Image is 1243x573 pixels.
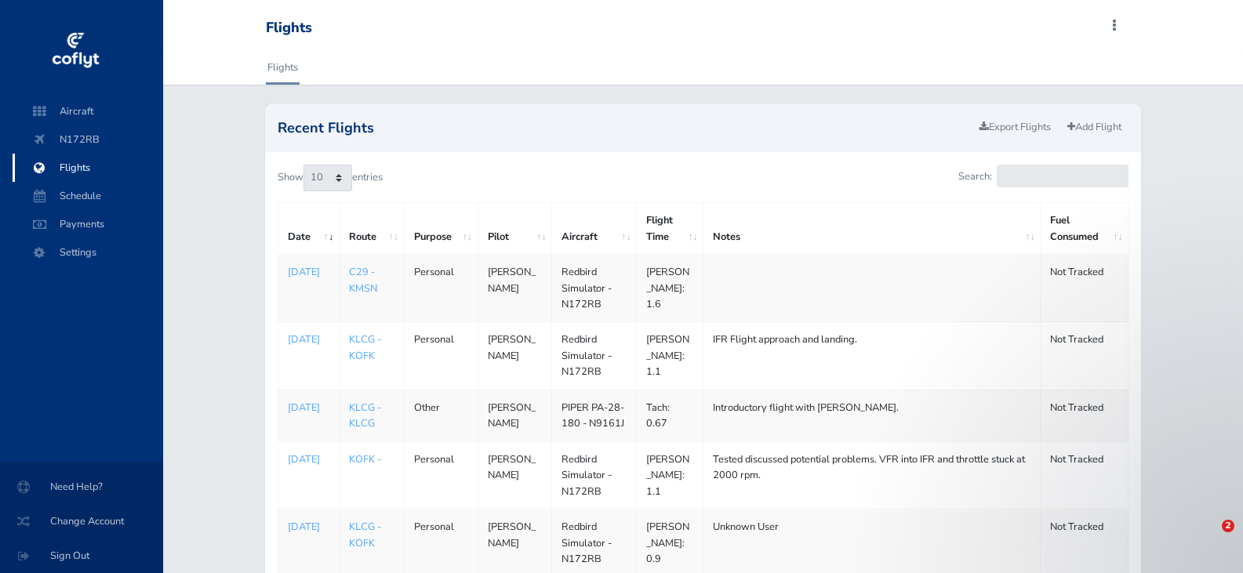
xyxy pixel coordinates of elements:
label: Search: [958,165,1129,187]
td: PIPER PA-28-180 - N9161J [552,390,637,441]
th: Pilot: activate to sort column ascending [478,203,552,255]
td: Redbird Simulator - N172RB [552,255,637,322]
input: Search: [997,165,1129,187]
span: Change Account [19,507,144,535]
a: KLCG - KLCG [349,401,381,430]
a: Flights [266,50,300,85]
td: Personal [404,255,478,322]
td: [PERSON_NAME] [478,390,552,441]
td: Redbird Simulator - N172RB [552,441,637,509]
td: Other [404,390,478,441]
td: [PERSON_NAME] [478,255,552,322]
th: Notes: activate to sort column ascending [703,203,1041,255]
span: Aircraft [28,97,147,125]
th: Fuel Consumed: activate to sort column ascending [1041,203,1129,255]
td: Tested discussed potential problems. VFR into IFR and throttle stuck at 2000 rpm. [703,441,1041,509]
td: [PERSON_NAME]: 1.1 [637,322,703,390]
span: Settings [28,238,147,267]
a: KLCG - KOFK [349,332,381,362]
td: [PERSON_NAME]: 1.6 [637,255,703,322]
td: IFR Flight approach and landing. [703,322,1041,390]
span: N172RB [28,125,147,154]
select: Showentries [303,165,352,191]
span: Sign Out [19,542,144,570]
td: Tach: 0.67 [637,390,703,441]
a: [DATE] [288,264,329,280]
td: [PERSON_NAME]: 1.1 [637,441,703,509]
th: Flight Time: activate to sort column ascending [637,203,703,255]
td: Not Tracked [1041,322,1129,390]
a: C29 - KMSN [349,265,377,295]
a: [DATE] [288,400,329,415]
iframe: Intercom live chat [1190,520,1227,557]
span: Payments [28,210,147,238]
th: Purpose: activate to sort column ascending [404,203,478,255]
span: Schedule [28,182,147,210]
th: Route: activate to sort column ascending [339,203,404,255]
td: Personal [404,322,478,390]
th: Date: activate to sort column ascending [278,203,339,255]
span: 2 [1222,520,1234,532]
img: coflyt logo [49,27,101,74]
a: KOFK - [349,452,381,466]
td: Introductory flight with [PERSON_NAME]. [703,390,1041,441]
span: Need Help? [19,473,144,501]
a: [DATE] [288,519,329,535]
span: Flights [28,154,147,182]
label: Show entries [278,165,383,191]
td: [PERSON_NAME] [478,322,552,390]
div: Flights [266,20,312,37]
td: Not Tracked [1041,255,1129,322]
td: [PERSON_NAME] [478,441,552,509]
td: Not Tracked [1041,390,1129,441]
h2: Recent Flights [278,121,973,135]
a: [DATE] [288,332,329,347]
a: Export Flights [972,116,1058,139]
a: Add Flight [1060,116,1129,139]
td: Redbird Simulator - N172RB [552,322,637,390]
a: KLCG - KOFK [349,520,381,549]
th: Aircraft: activate to sort column ascending [552,203,637,255]
a: [DATE] [288,452,329,467]
td: Personal [404,441,478,509]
